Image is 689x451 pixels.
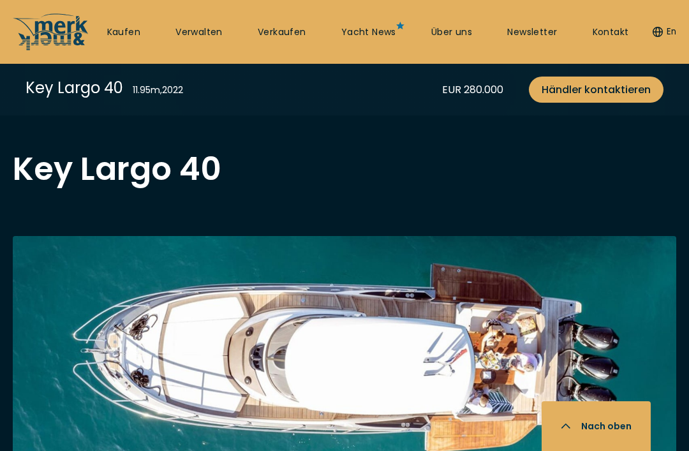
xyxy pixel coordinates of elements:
[442,82,503,98] div: EUR 280.000
[653,26,676,38] button: En
[133,84,183,97] div: 11.95 m , 2022
[341,26,396,39] a: Yacht News
[26,77,123,99] div: Key Largo 40
[175,26,223,39] a: Verwalten
[542,82,651,98] span: Händler kontaktieren
[431,26,472,39] a: Über uns
[542,401,651,451] button: Nach oben
[258,26,306,39] a: Verkaufen
[529,77,663,103] a: Händler kontaktieren
[13,153,221,185] h1: Key Largo 40
[107,26,140,39] a: Kaufen
[507,26,557,39] a: Newsletter
[593,26,629,39] a: Kontakt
